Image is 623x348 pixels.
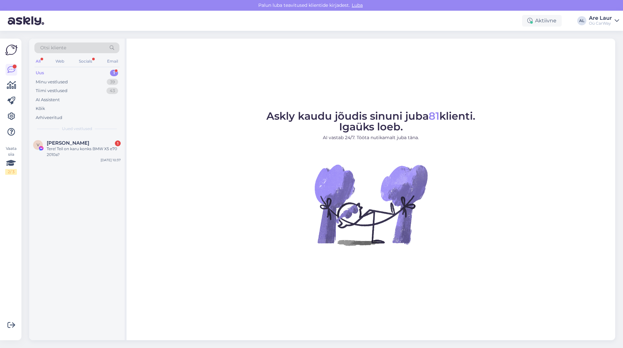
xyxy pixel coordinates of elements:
div: Web [54,57,66,66]
div: Tiimi vestlused [36,88,67,94]
div: 39 [107,79,118,85]
p: AI vastab 24/7. Tööta nutikamalt juba täna. [266,134,475,141]
div: Kõik [36,105,45,112]
div: Tere! Teil on karu konks BMW X5 e70 2010a? [47,146,121,158]
div: [DATE] 10:37 [101,158,121,162]
span: Luba [350,2,365,8]
div: Oü CarWay [589,21,612,26]
div: Arhiveeritud [36,114,62,121]
img: Askly Logo [5,44,18,56]
div: 1 [110,70,118,76]
div: 2 / 3 [5,169,17,175]
div: Uus [36,70,44,76]
div: Socials [78,57,93,66]
div: Vaata siia [5,146,17,175]
a: Are LaurOü CarWay [589,16,619,26]
span: 81 [429,110,439,122]
div: 43 [106,88,118,94]
span: Askly kaudu jõudis sinuni juba klienti. Igaüks loeb. [266,110,475,133]
div: AI Assistent [36,97,60,103]
div: Email [106,57,119,66]
span: Vladimir Tirusk [47,140,89,146]
div: 1 [115,140,121,146]
span: Uued vestlused [62,126,92,132]
div: Are Laur [589,16,612,21]
div: Aktiivne [522,15,562,27]
span: V [37,142,39,147]
div: AL [577,16,586,25]
div: All [34,57,42,66]
div: Minu vestlused [36,79,68,85]
span: Otsi kliente [40,44,66,51]
img: No Chat active [312,146,429,263]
